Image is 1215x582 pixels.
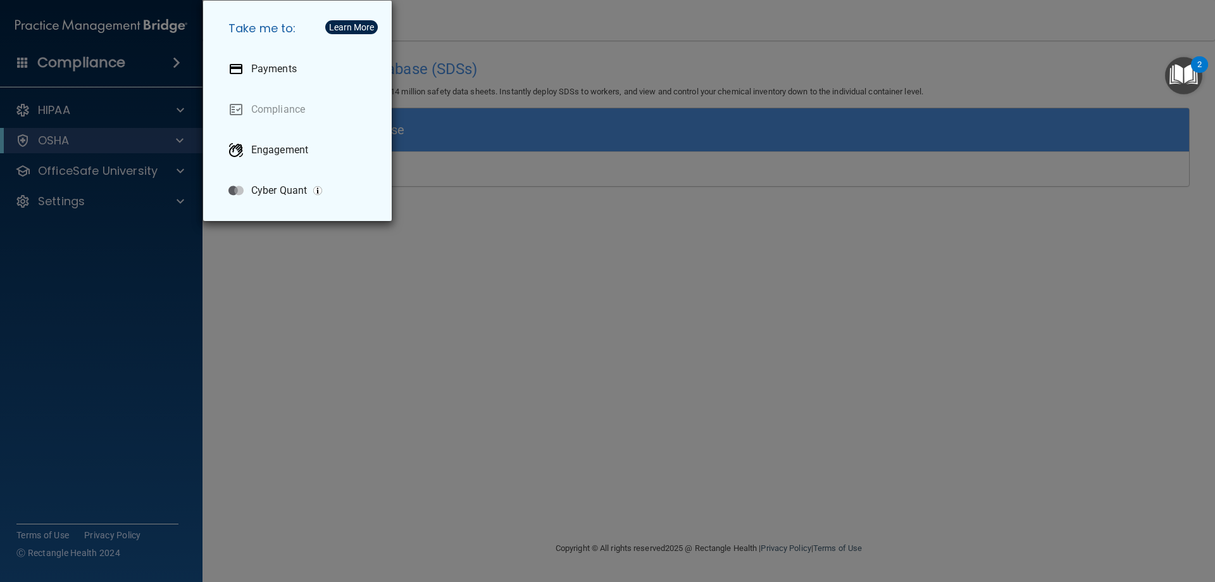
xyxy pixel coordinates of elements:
[218,173,382,208] a: Cyber Quant
[1197,65,1202,81] div: 2
[325,20,378,34] button: Learn More
[251,144,308,156] p: Engagement
[218,92,382,127] a: Compliance
[251,63,297,75] p: Payments
[329,23,374,32] div: Learn More
[218,51,382,87] a: Payments
[218,132,382,168] a: Engagement
[251,184,307,197] p: Cyber Quant
[218,11,382,46] h5: Take me to:
[1165,57,1202,94] button: Open Resource Center, 2 new notifications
